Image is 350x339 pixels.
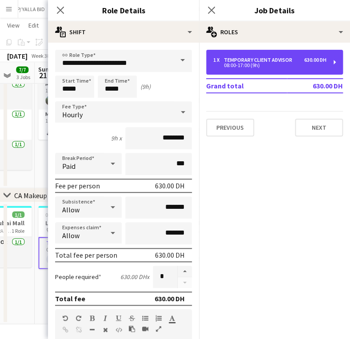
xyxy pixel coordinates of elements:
[62,110,83,119] span: Hourly
[206,119,254,136] button: Previous
[38,237,138,269] app-card-role: Temporary Client Advisor1/108:00-17:00 (9h)[PERSON_NAME]
[115,315,122,322] button: Underline
[25,20,42,31] a: Edit
[62,231,80,240] span: Allow
[89,315,95,322] button: Bold
[55,294,85,303] div: Total fee
[155,325,162,332] button: Fullscreen
[38,219,138,227] h3: LV Sales Support@Dubai Mall
[76,315,82,322] button: Redo
[48,21,61,29] span: Jobs
[169,315,175,322] button: Text Color
[16,66,28,73] span: 7/7
[29,52,52,59] span: Week 38
[102,315,108,322] button: Italic
[45,211,81,218] span: 08:00-17:00 (9h)
[62,205,80,214] span: Allow
[16,74,30,80] div: 3 Jobs
[48,4,199,16] h3: Role Details
[12,227,24,234] span: 1 Role
[7,52,28,60] div: [DATE]
[111,134,122,142] div: 9h x
[44,20,64,31] a: Jobs
[199,21,350,43] div: Roles
[287,79,343,93] td: 630.00 DH
[178,266,192,277] button: Increase
[304,57,326,63] div: 630.00 DH
[55,251,117,259] div: Total fee per person
[120,273,149,281] div: 630.00 DH x
[129,325,135,332] button: Paste as plain text
[129,315,135,322] button: Strikethrough
[295,119,343,136] button: Next
[62,315,68,322] button: Undo
[155,294,185,303] div: 630.00 DH
[38,65,49,73] span: Sun
[55,181,100,190] div: Fee per person
[199,4,350,16] h3: Job Details
[38,206,138,269] app-job-card: 08:00-17:00 (9h)1/1LV Sales Support@Dubai Mall LOUIS VUITTON [GEOGRAPHIC_DATA] - [GEOGRAPHIC_DATA...
[102,326,108,333] button: Clear Formatting
[140,83,151,91] div: (9h)
[12,211,24,218] span: 1/1
[48,21,199,43] div: Shift
[28,21,39,29] span: Edit
[115,326,122,333] button: HTML Code
[7,21,20,29] span: View
[37,70,49,80] span: 21
[38,109,138,140] app-card-role: Make up artist1/115:00-00:00 (9h)[PERSON_NAME]
[14,191,47,199] div: CA Makeup
[155,315,162,322] button: Ordered List
[142,315,148,322] button: Unordered List
[38,40,138,140] app-job-card: 14:00-00:00 (10h) (Mon)2/2Make up Artist support @TDM Louis Vuitton-[GEOGRAPHIC_DATA]2 RolesMake ...
[62,162,75,171] span: Paid
[155,251,185,259] div: 630.00 DH
[142,325,148,332] button: Insert video
[55,273,101,281] label: People required
[89,326,95,333] button: Horizontal Line
[224,57,296,63] div: Temporary Client Advisor
[206,79,287,93] td: Grand total
[38,79,138,109] app-card-role: Make up artist1/114:00-23:00 (9h)[PERSON_NAME]
[155,181,185,190] div: 630.00 DH
[4,20,23,31] a: View
[213,57,224,63] div: 1 x
[213,63,326,68] div: 08:00-17:00 (9h)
